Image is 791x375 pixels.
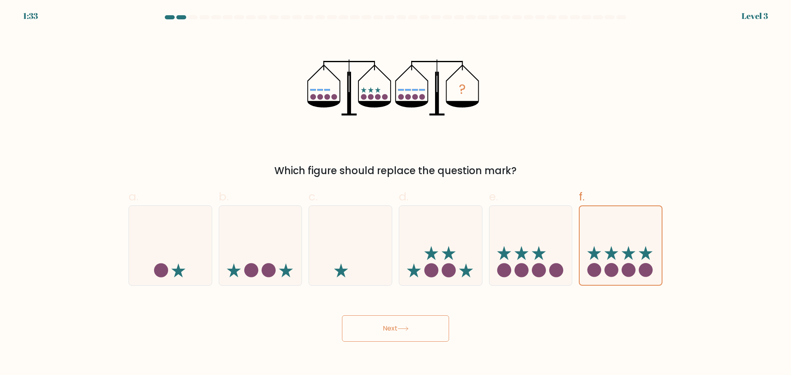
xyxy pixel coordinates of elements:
button: Next [342,315,449,342]
div: Level 3 [742,10,768,22]
span: d. [399,189,409,205]
span: e. [489,189,498,205]
div: Which figure should replace the question mark? [133,163,658,178]
span: c. [309,189,318,205]
tspan: ? [459,80,466,99]
span: f. [579,189,585,205]
span: a. [129,189,138,205]
span: b. [219,189,229,205]
div: 1:33 [23,10,38,22]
